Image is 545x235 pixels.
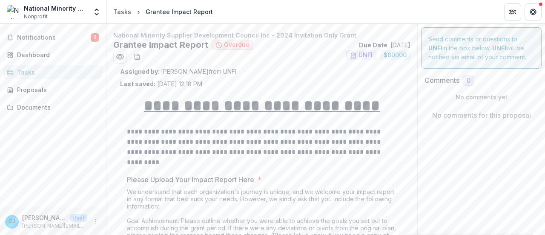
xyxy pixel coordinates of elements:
span: Overdue [224,41,250,49]
p: : [DATE] [359,41,410,49]
strong: Due Date [359,41,387,49]
button: Get Help [525,3,542,20]
button: Preview a51dbae9-aaac-4327-8144-7ef40198a001.pdf [113,50,127,64]
div: Send comments or questions to in the box below. will be notified via email of your comment. [421,27,542,69]
p: [DATE] 12:18 PM [120,79,202,88]
a: Tasks [110,6,135,18]
p: National Minority Supplier Development Council Inc - 2024 Invitation Only Grant [113,31,410,40]
a: Documents [3,100,103,114]
span: Nonprofit [24,13,48,20]
strong: Assigned by [120,68,158,75]
strong: Last saved: [120,80,155,87]
div: Grantee Impact Report [146,7,213,16]
button: Notifications2 [3,31,103,44]
span: $ 80000 [384,52,407,59]
a: Tasks [3,65,103,79]
p: No comments for this proposal [432,110,531,120]
button: download-word-button [130,50,144,64]
strong: UNFI [428,44,442,52]
div: Charmaine Jackson [9,219,15,224]
p: [PERSON_NAME][EMAIL_ADDRESS][PERSON_NAME][DOMAIN_NAME] [22,222,87,230]
span: Notifications [17,34,91,41]
nav: breadcrumb [110,6,216,18]
h2: Comments [425,76,459,84]
p: No comments yet [425,93,538,102]
p: : [PERSON_NAME] from UNFI [120,67,404,76]
div: Proposals [17,85,96,94]
button: More [91,217,101,227]
p: [PERSON_NAME] [22,213,66,222]
span: 2 [91,33,99,42]
button: Open entity switcher [91,3,103,20]
div: National Minority Supplier Development Council Inc [24,4,87,13]
p: User [70,214,87,222]
a: Dashboard [3,48,103,62]
span: 0 [467,77,470,84]
p: Please Upload Your Impact Report Here [127,174,254,185]
div: Dashboard [17,50,96,59]
strong: UNFI [492,44,506,52]
button: Partners [504,3,521,20]
img: National Minority Supplier Development Council Inc [7,5,20,19]
a: Proposals [3,83,103,97]
div: Tasks [17,68,96,77]
div: Tasks [113,7,131,16]
span: UNFI [359,52,373,59]
h2: Grantee Impact Report [113,40,208,50]
div: Documents [17,103,96,112]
